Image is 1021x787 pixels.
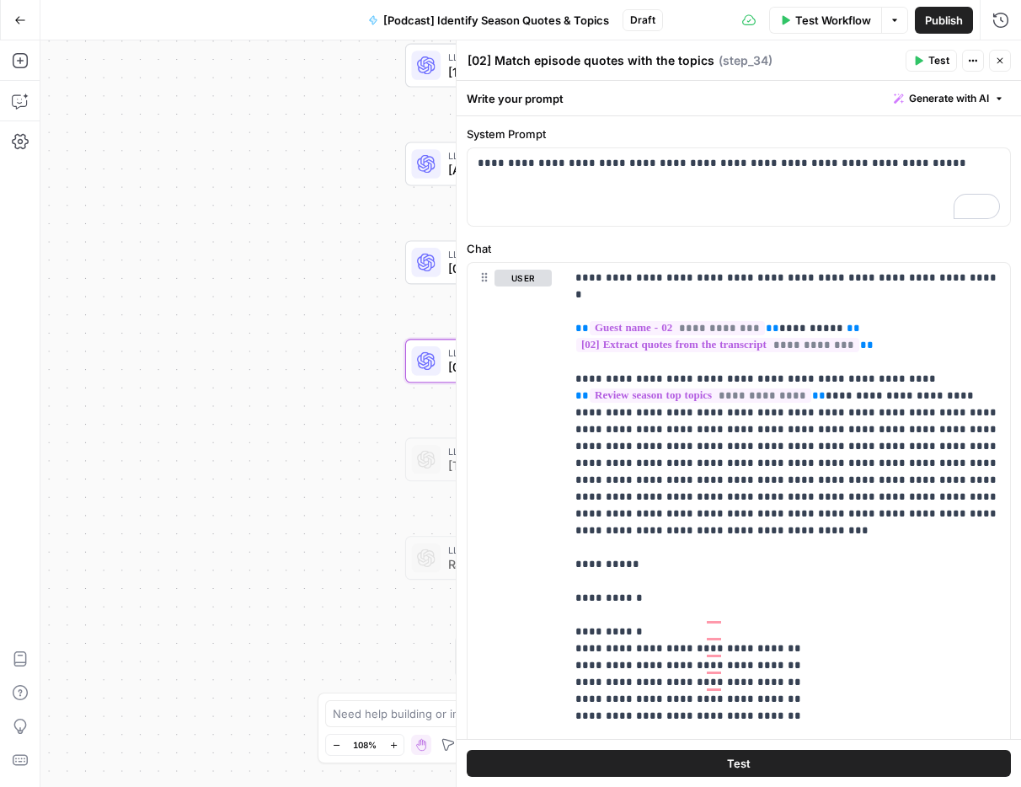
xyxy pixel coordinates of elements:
button: Test [906,50,957,72]
button: user [494,270,552,286]
div: LLM · O3[Test] Match the quotes with the topicsStep 10 [405,437,688,481]
textarea: [02] Match episode quotes with the topics [468,52,714,69]
div: To enrich screen reader interactions, please activate Accessibility in Grammarly extension settings [468,148,1010,226]
div: LLM · O3[02] Match episode quotes with the topicsStep 34 [405,339,688,383]
span: [Podcast] Identify Season Quotes & Topics [383,12,609,29]
button: Publish [915,7,973,34]
button: Test [467,750,1011,777]
label: System Prompt [467,126,1011,142]
button: [Podcast] Identify Season Quotes & Topics [358,7,619,34]
button: Test Workflow [769,7,881,34]
div: LLM · O3[13] Extract quotes from the transcriptStep 31 [405,44,688,88]
span: Publish [925,12,963,29]
div: Write your prompt [457,81,1021,115]
span: Test Workflow [795,12,871,29]
label: Chat [467,240,1011,257]
span: Draft [630,13,655,28]
button: Generate with AI [887,88,1011,110]
div: EndOutput [405,634,688,678]
span: Generate with AI [909,91,989,106]
span: Test [928,53,949,68]
span: 108% [353,738,377,752]
span: Test [727,755,751,772]
span: ( step_34 ) [719,52,772,69]
div: LLM · O3Rate the quotesStep 4 [405,536,688,580]
div: LLM · O3[01] Match episode quotes with the topicsStep 33 [405,240,688,284]
div: LLM · O3[All] Match the quotes with the topicsStep 7 [405,142,688,185]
